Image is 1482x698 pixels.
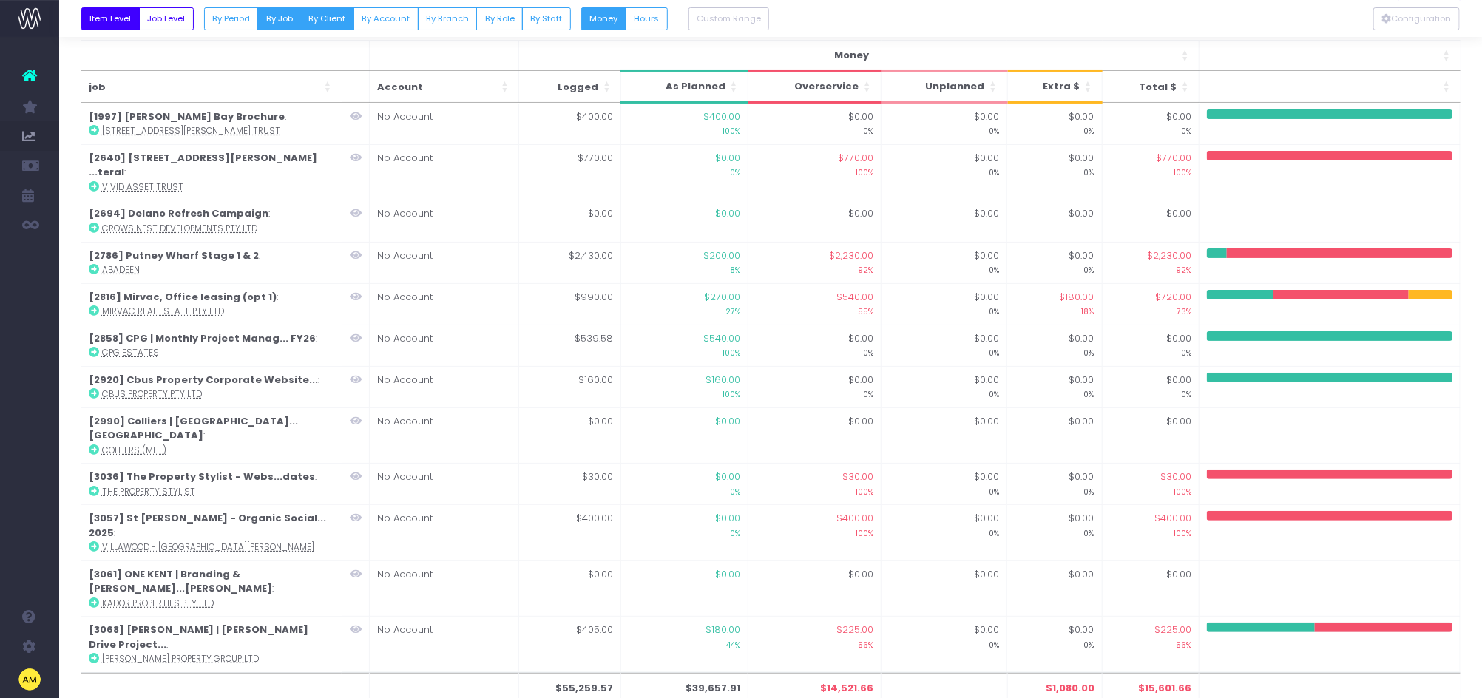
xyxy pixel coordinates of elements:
strong: [2816] Mirvac, Office leasing (opt 1) [89,290,277,304]
td: No Account [370,617,519,673]
th: periods: Activate to sort: Activate to sort [81,71,342,103]
td: $990.00 [519,283,621,325]
small: 0% [889,123,999,138]
td: $539.58 [519,325,621,366]
span: $0.00 [848,206,873,221]
small: 0% [1110,123,1191,138]
small: 0% [1015,637,1094,651]
span: job [89,80,106,95]
th: : Activate to sort: Activate to sort [1200,40,1461,71]
span: Extra $ [1043,79,1080,94]
span: $0.00 [974,414,999,429]
td: : [81,144,342,200]
th: Unplanned: Activate to sort: Activate to sort [882,71,1007,103]
abbr: Mirvac Real Estate Pty Ltd [102,305,224,317]
span: $0.00 [974,567,999,582]
small: 100% [1110,484,1191,498]
span: $0.00 [1069,373,1094,387]
td: $400.00 [519,104,621,145]
span: Overservice [794,79,859,94]
span: $0.00 [1166,414,1191,429]
span: $0.00 [974,373,999,387]
span: $0.00 [1166,567,1191,582]
span: Account [377,80,423,95]
td: No Account [370,407,519,464]
abbr: Cbus Property Pty Ltd [102,388,202,400]
th: Account: Activate to sort: Activate to sort [370,40,519,71]
button: By Staff [522,7,571,30]
span: $0.00 [715,511,740,526]
span: $0.00 [715,567,740,582]
small: 0% [889,526,999,540]
span: $400.00 [703,109,740,124]
abbr: Landen Property Group Ltd [102,653,259,665]
small: 56% [1110,637,1191,651]
small: 18% [1015,304,1094,318]
th: Logged: Activate to sort: Activate to sort [519,40,1200,71]
td: : [81,617,342,673]
small: 0% [889,304,999,318]
span: $0.00 [715,206,740,221]
span: Money [834,48,869,63]
th: : Activate to sort: Activate to sort [1200,71,1461,103]
span: $14,521.66 [820,681,873,696]
strong: [2640] [STREET_ADDRESS][PERSON_NAME] ...teral [89,151,317,180]
small: 44% [629,637,740,651]
small: 0% [1015,387,1094,401]
span: $0.00 [974,511,999,526]
small: 0% [889,637,999,651]
small: 0% [756,345,873,359]
strong: [3061] ONE KENT | Branding & [PERSON_NAME]...[PERSON_NAME] [89,567,272,596]
span: $0.00 [974,331,999,346]
th: Account: Activate to sort: Activate to sort [370,71,519,103]
td: $0.00 [519,560,621,617]
span: $0.00 [1069,414,1094,429]
span: $270.00 [704,290,740,305]
small: 100% [629,123,740,138]
span: Account [377,49,423,64]
span: $0.00 [1069,109,1094,124]
td: No Account [370,104,519,145]
small: 100% [756,526,873,540]
td: : [81,464,342,505]
abbr: Colliers (MET) [102,444,166,456]
small: 0% [1110,387,1191,401]
abbr: Abadeen [102,264,140,276]
th: periods: Activate to sort: Activate to sort [81,40,342,71]
small: 0% [629,165,740,179]
td: $30.00 [519,464,621,505]
small: 55% [756,304,873,318]
td: No Account [370,464,519,505]
small: 0% [889,345,999,359]
button: By Job [257,7,301,30]
strong: [2694] Delano Refresh Campaign [89,206,268,220]
abbr: Kador Properties Pty Ltd [102,597,214,609]
span: $30.00 [842,470,873,484]
td: : [81,104,342,145]
span: $0.00 [974,151,999,166]
span: $0.00 [974,248,999,263]
td: No Account [370,505,519,561]
th: Overservice: Activate to remove sorting: Activate to sort [748,71,882,103]
span: Logged [558,80,598,95]
span: $0.00 [1069,623,1094,637]
td: : [81,505,342,561]
span: $160.00 [706,373,740,387]
span: $180.00 [706,623,740,637]
small: 27% [629,304,740,318]
strong: [1997] [PERSON_NAME] Bay Brochure [89,109,285,123]
abbr: CPG Estates [102,347,159,359]
span: $0.00 [715,151,740,166]
small: 0% [889,165,999,179]
td: : [81,200,342,242]
strong: [2990] Colliers | [GEOGRAPHIC_DATA]...[GEOGRAPHIC_DATA] [89,414,298,443]
th: Logged: Activate to sort: Activate to sort [519,71,621,103]
strong: [2786] Putney Wharf Stage 1 & 2 [89,248,259,262]
td: $2,430.00 [519,242,621,283]
span: $200.00 [703,248,740,263]
small: 100% [756,165,873,179]
button: By Client [300,7,354,30]
span: As Planned [666,79,725,94]
span: $1,080.00 [1046,681,1094,696]
small: 100% [1110,526,1191,540]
